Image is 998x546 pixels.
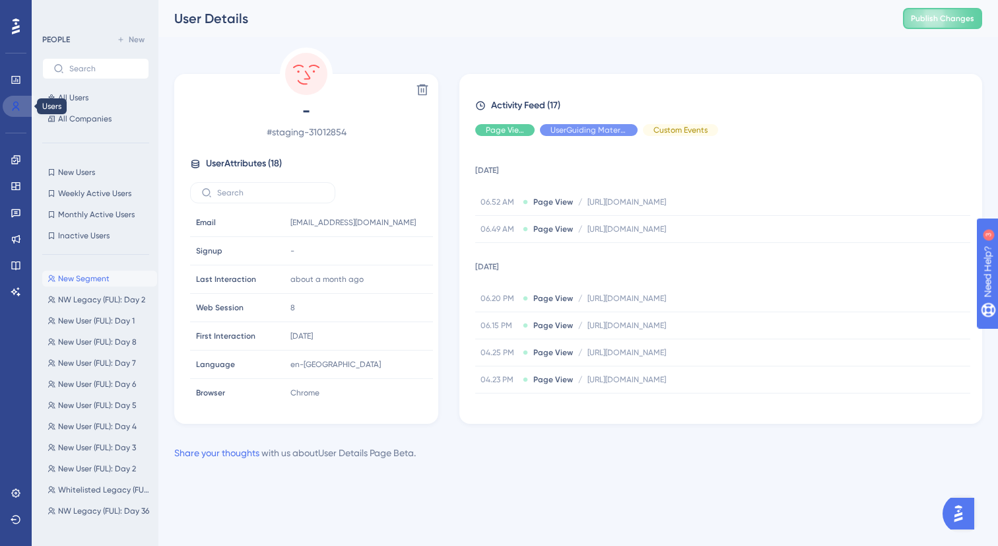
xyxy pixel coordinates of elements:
div: User Details [174,9,870,28]
span: 06.49 AM [481,224,517,234]
span: Email [196,217,216,228]
span: New Users [58,167,95,178]
time: [DATE] [290,331,313,341]
span: 06.20 PM [481,293,517,304]
div: 3 [92,7,96,17]
span: 8 [290,302,295,313]
span: Page View [533,347,573,358]
span: en-[GEOGRAPHIC_DATA] [290,359,381,370]
span: 04.23 PM [481,374,517,385]
span: Need Help? [31,3,83,19]
span: [URL][DOMAIN_NAME] [587,197,666,207]
iframe: UserGuiding AI Assistant Launcher [943,494,982,533]
button: New [112,32,149,48]
span: New Segment [58,273,110,284]
span: New User (FUL): Day 8 [58,337,137,347]
span: Inactive Users [58,230,110,241]
button: All Users [42,90,149,106]
span: New [129,34,145,45]
span: NW Legacy (FUL): Day 36 [58,506,149,516]
button: New User (FUL): Day 6 [42,376,157,392]
button: NW Legacy (FUL): Day 2 [42,292,157,308]
span: Chrome [290,388,319,398]
span: New User (FUL): Day 6 [58,379,136,390]
button: New User (FUL): Day 7 [42,355,157,371]
input: Search [69,64,138,73]
div: PEOPLE [42,34,70,45]
button: New User (FUL): Day 2 [42,461,157,477]
span: Page View [486,125,524,135]
span: # staging-31012854 [190,124,422,140]
button: New User (FUL): Day 4 [42,419,157,434]
span: / [578,224,582,234]
span: / [578,374,582,385]
button: Publish Changes [903,8,982,29]
span: New User (FUL): Day 5 [58,400,137,411]
span: Activity Feed (17) [491,98,560,114]
button: New Segment [42,271,157,287]
span: - [190,100,422,121]
td: [DATE] [475,243,970,285]
button: New Users [42,164,149,180]
span: [URL][DOMAIN_NAME] [587,224,666,234]
button: Whitelisted Legacy (FUL): Day 2 [42,482,157,498]
span: Language [196,359,235,370]
span: / [578,197,582,207]
span: Page View [533,293,573,304]
span: Page View [533,374,573,385]
span: Signup [196,246,222,256]
span: New User (FUL): Day 1 [58,316,135,326]
span: [EMAIL_ADDRESS][DOMAIN_NAME] [290,217,416,228]
span: New User (FUL): Day 4 [58,421,137,432]
a: Share your thoughts [174,448,259,458]
span: New User (FUL): Day 7 [58,358,136,368]
input: Search [217,188,324,197]
span: New User (FUL): Day 3 [58,442,136,453]
span: Page View [533,401,573,412]
button: New User (FUL): Day 8 [42,334,157,350]
span: [URL][DOMAIN_NAME] [587,374,666,385]
span: Page View [533,224,573,234]
span: Page View [533,197,573,207]
span: Monthly Active Users [58,209,135,220]
span: 06.52 AM [481,197,517,207]
span: All Companies [58,114,112,124]
span: Web Session [196,302,244,313]
span: New User (FUL): Day 2 [58,463,136,474]
span: / [578,347,582,358]
div: with us about User Details Page Beta . [174,445,416,461]
span: NW Legacy (FUL): Day 2 [58,294,145,305]
span: [URL][DOMAIN_NAME] [587,320,666,331]
button: Inactive Users [42,228,149,244]
button: New User (FUL): Day 5 [42,397,157,413]
span: [URL][DOMAIN_NAME] [587,401,666,412]
td: [DATE] [475,147,970,189]
span: / [578,401,582,412]
button: All Companies [42,111,149,127]
span: Whitelisted Legacy (FUL): Day 2 [58,485,152,495]
button: New User (FUL): Day 3 [42,440,157,456]
span: 06.15 PM [481,320,517,331]
span: Weekly Active Users [58,188,131,199]
span: [URL][DOMAIN_NAME] [587,347,666,358]
span: / [578,293,582,304]
button: Monthly Active Users [42,207,149,222]
button: New User (FUL): Day 1 [42,313,157,329]
time: about a month ago [290,275,364,284]
span: UserGuiding Material [550,125,627,135]
span: Page View [533,320,573,331]
button: Weekly Active Users [42,186,149,201]
span: Publish Changes [911,13,974,24]
span: Last Interaction [196,274,256,285]
span: Browser [196,388,225,398]
span: / [578,320,582,331]
span: User Attributes ( 18 ) [206,156,282,172]
span: 04.25 PM [481,347,517,358]
span: [URL][DOMAIN_NAME] [587,293,666,304]
span: 04.20 PM [481,401,517,412]
span: Custom Events [653,125,708,135]
span: All Users [58,92,88,103]
span: - [290,246,294,256]
button: NW Legacy (FUL): Day 36 [42,503,157,519]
